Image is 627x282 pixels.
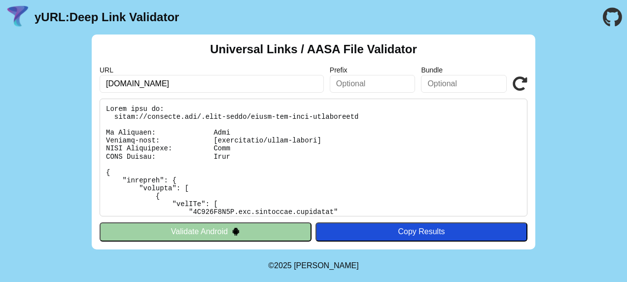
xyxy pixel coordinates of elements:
[315,222,527,241] button: Copy Results
[100,99,527,216] pre: Lorem ipsu do: sitam://consecte.adi/.elit-seddo/eiusm-tem-inci-utlaboreetd Ma Aliquaen: Admi Veni...
[100,75,324,93] input: Required
[320,227,522,236] div: Copy Results
[5,4,31,30] img: yURL Logo
[100,222,312,241] button: Validate Android
[35,10,179,24] a: yURL:Deep Link Validator
[274,261,292,270] span: 2025
[232,227,240,236] img: droidIcon.svg
[330,75,416,93] input: Optional
[421,75,507,93] input: Optional
[421,66,507,74] label: Bundle
[330,66,416,74] label: Prefix
[268,249,358,282] footer: ©
[294,261,359,270] a: Michael Ibragimchayev's Personal Site
[210,42,417,56] h2: Universal Links / AASA File Validator
[100,66,324,74] label: URL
